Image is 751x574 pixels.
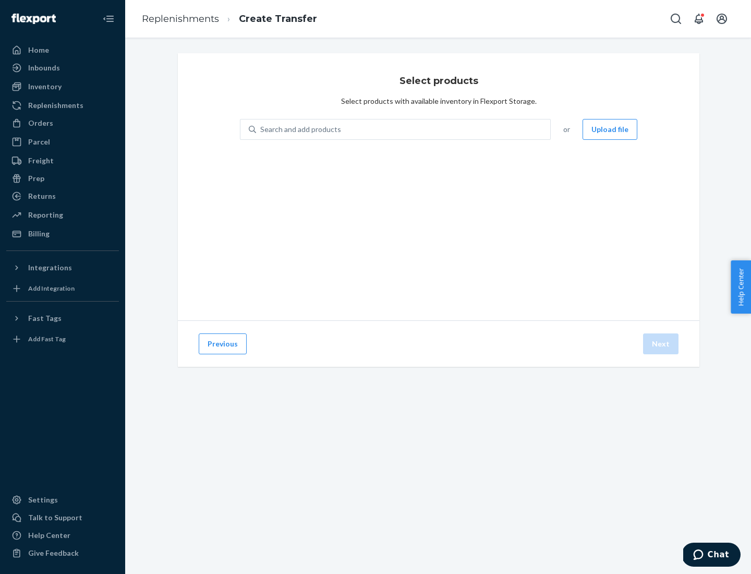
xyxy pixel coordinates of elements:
button: Fast Tags [6,310,119,327]
div: Orders [28,118,53,128]
div: Talk to Support [28,512,82,523]
button: Close Navigation [98,8,119,29]
div: Integrations [28,262,72,273]
a: Inbounds [6,59,119,76]
ol: breadcrumbs [134,4,325,34]
div: Freight [28,156,54,166]
div: Parcel [28,137,50,147]
a: Inventory [6,78,119,95]
a: Home [6,42,119,58]
div: Select products with available inventory in Flexport Storage. [341,96,537,106]
a: Reporting [6,207,119,223]
div: Inbounds [28,63,60,73]
a: Parcel [6,134,119,150]
a: Help Center [6,527,119,544]
div: Help Center [28,530,70,541]
div: Prep [28,173,44,184]
a: Create Transfer [239,13,317,25]
a: Replenishments [142,13,219,25]
a: Freight [6,152,119,169]
button: Next [643,333,679,354]
button: Give Feedback [6,545,119,561]
img: Flexport logo [11,14,56,24]
a: Add Integration [6,280,119,297]
a: Orders [6,115,119,131]
a: Replenishments [6,97,119,114]
div: Reporting [28,210,63,220]
a: Billing [6,225,119,242]
button: Talk to Support [6,509,119,526]
div: Add Integration [28,284,75,293]
button: Upload file [583,119,637,140]
button: Open Search Box [665,8,686,29]
div: Search and add products [260,124,341,135]
button: Previous [199,333,247,354]
div: Home [28,45,49,55]
iframe: Opens a widget where you can chat to one of our agents [683,543,741,569]
button: Open notifications [688,8,709,29]
a: Prep [6,170,119,187]
div: Replenishments [28,100,83,111]
h3: Select products [399,74,478,88]
div: Inventory [28,81,62,92]
div: Give Feedback [28,548,79,558]
a: Returns [6,188,119,205]
div: Fast Tags [28,313,62,324]
button: Help Center [731,260,751,314]
a: Add Fast Tag [6,331,119,348]
div: Settings [28,495,58,505]
button: Open account menu [711,8,732,29]
div: Add Fast Tag [28,334,66,343]
button: Integrations [6,259,119,276]
a: Settings [6,492,119,508]
div: Returns [28,191,56,201]
span: or [563,124,570,135]
div: Billing [28,229,50,239]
